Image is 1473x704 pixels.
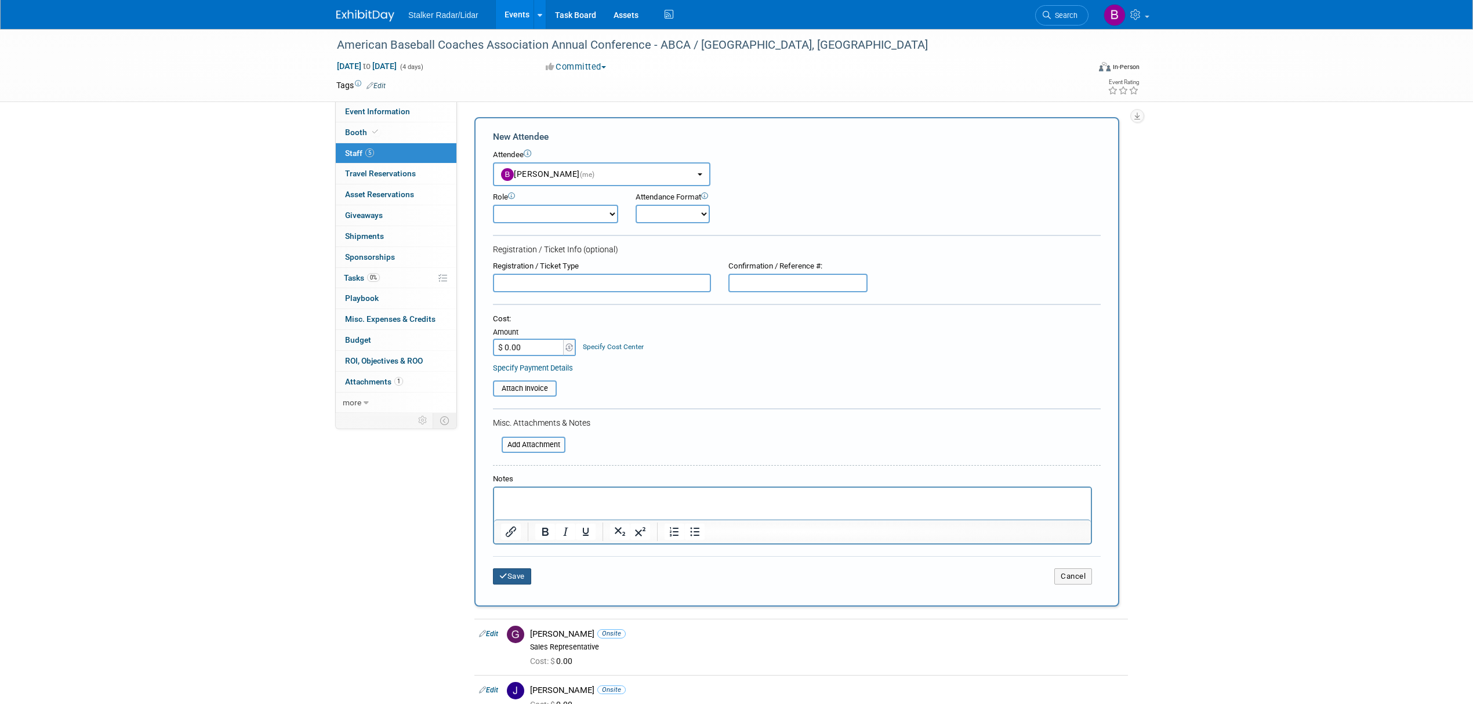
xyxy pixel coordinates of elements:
span: 0.00 [530,656,577,666]
a: more [336,393,456,413]
span: Onsite [597,685,626,694]
span: Booth [345,128,380,137]
span: to [361,61,372,71]
span: 1 [394,377,403,386]
span: Search [1051,11,1077,20]
span: Cost: $ [530,656,556,666]
a: Event Information [336,101,456,122]
img: ExhibitDay [336,10,394,21]
span: Tasks [344,273,380,282]
span: Misc. Expenses & Credits [345,314,436,324]
img: Format-Inperson.png [1099,62,1111,71]
a: Giveaways [336,205,456,226]
a: Attachments1 [336,372,456,392]
a: Asset Reservations [336,184,456,205]
img: G.jpg [507,626,524,643]
a: Shipments [336,226,456,246]
div: Sales Representative [530,643,1123,652]
span: 0% [367,273,380,282]
span: Attachments [345,377,403,386]
a: ROI, Objectives & ROO [336,351,456,371]
span: Travel Reservations [345,169,416,178]
span: Onsite [597,629,626,638]
a: Search [1035,5,1089,26]
a: Edit [479,630,498,638]
i: Booth reservation complete [372,129,378,135]
span: Staff [345,148,374,158]
span: Sponsorships [345,252,395,262]
div: Registration / Ticket Info (optional) [493,244,1101,255]
div: Event Rating [1108,79,1139,85]
button: Bold [535,524,555,540]
a: Budget [336,330,456,350]
iframe: Rich Text Area [494,488,1091,520]
a: Playbook [336,288,456,309]
div: Event Format [1020,60,1140,78]
a: Staff5 [336,143,456,164]
div: American Baseball Coaches Association Annual Conference - ABCA / [GEOGRAPHIC_DATA], [GEOGRAPHIC_D... [333,35,1071,56]
span: Giveaways [345,211,383,220]
span: more [343,398,361,407]
button: Subscript [610,524,630,540]
span: 5 [365,148,374,157]
button: Cancel [1054,568,1092,585]
div: Role [493,192,618,203]
div: [PERSON_NAME] [530,685,1123,696]
div: Attendance Format [636,192,775,203]
a: Tasks0% [336,268,456,288]
a: Edit [479,686,498,694]
div: Registration / Ticket Type [493,261,711,272]
span: Budget [345,335,371,344]
span: Event Information [345,107,410,116]
a: Edit [367,82,386,90]
button: Italic [556,524,575,540]
span: Playbook [345,293,379,303]
div: Cost: [493,314,1101,325]
a: Misc. Expenses & Credits [336,309,456,329]
td: Personalize Event Tab Strip [413,413,433,428]
a: Specify Payment Details [493,364,573,372]
span: ROI, Objectives & ROO [345,356,423,365]
button: Bullet list [685,524,705,540]
div: In-Person [1112,63,1140,71]
div: [PERSON_NAME] [530,629,1123,640]
a: Specify Cost Center [583,343,644,351]
span: (me) [580,170,595,179]
div: Confirmation / Reference #: [728,261,868,272]
a: Booth [336,122,456,143]
div: Attendee [493,150,1101,161]
img: Brooke Journet [1104,4,1126,26]
span: Asset Reservations [345,190,414,199]
td: Tags [336,79,386,91]
button: Superscript [630,524,650,540]
div: Notes [493,474,1092,485]
a: Travel Reservations [336,164,456,184]
span: Stalker Radar/Lidar [408,10,478,20]
span: [DATE] [DATE] [336,61,397,71]
button: Committed [542,61,611,73]
img: J.jpg [507,682,524,699]
a: Sponsorships [336,247,456,267]
button: Numbered list [665,524,684,540]
div: New Attendee [493,130,1101,143]
td: Toggle Event Tabs [433,413,457,428]
button: [PERSON_NAME](me) [493,162,710,186]
span: Shipments [345,231,384,241]
div: Amount [493,327,577,339]
div: Misc. Attachments & Notes [493,417,1101,429]
button: Underline [576,524,596,540]
button: Insert/edit link [501,524,521,540]
span: (4 days) [399,63,423,71]
button: Save [493,568,531,585]
span: [PERSON_NAME] [501,169,595,179]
